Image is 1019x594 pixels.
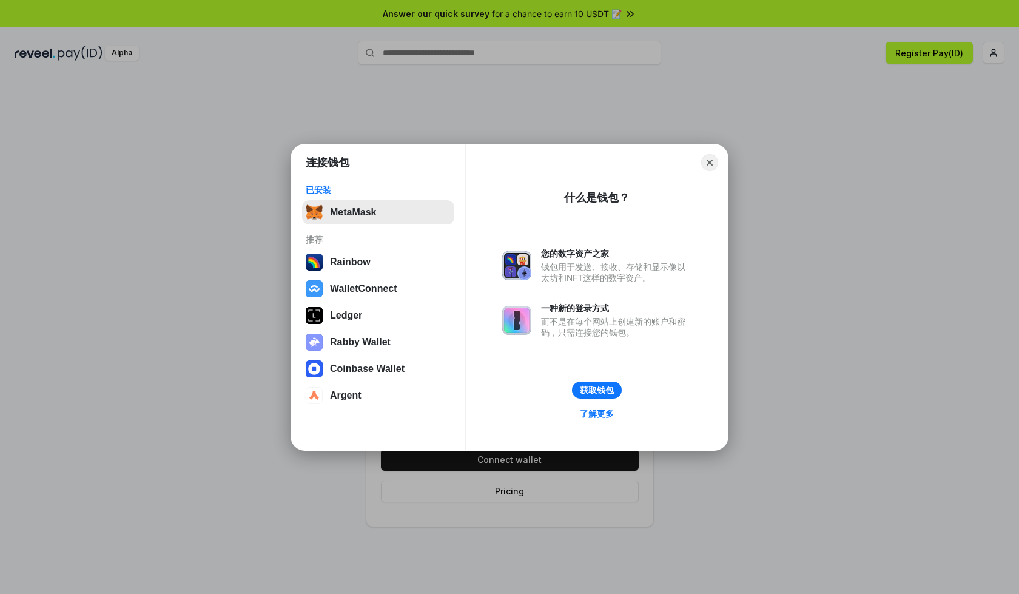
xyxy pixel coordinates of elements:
[302,383,454,408] button: Argent
[306,307,323,324] img: svg+xml,%3Csvg%20xmlns%3D%22http%3A%2F%2Fwww.w3.org%2F2000%2Fsvg%22%20width%3D%2228%22%20height%3...
[330,337,391,348] div: Rabby Wallet
[564,191,630,205] div: 什么是钱包？
[330,283,397,294] div: WalletConnect
[541,248,691,259] div: 您的数字资产之家
[302,277,454,301] button: WalletConnect
[701,154,718,171] button: Close
[306,280,323,297] img: svg+xml,%3Csvg%20width%3D%2228%22%20height%3D%2228%22%20viewBox%3D%220%200%2028%2028%22%20fill%3D...
[541,303,691,314] div: 一种新的登录方式
[306,234,451,245] div: 推荐
[502,251,531,280] img: svg+xml,%3Csvg%20xmlns%3D%22http%3A%2F%2Fwww.w3.org%2F2000%2Fsvg%22%20fill%3D%22none%22%20viewBox...
[580,408,614,419] div: 了解更多
[502,306,531,335] img: svg+xml,%3Csvg%20xmlns%3D%22http%3A%2F%2Fwww.w3.org%2F2000%2Fsvg%22%20fill%3D%22none%22%20viewBox...
[330,310,362,321] div: Ledger
[330,207,376,218] div: MetaMask
[541,316,691,338] div: 而不是在每个网站上创建新的账户和密码，只需连接您的钱包。
[330,363,405,374] div: Coinbase Wallet
[330,390,362,401] div: Argent
[330,257,371,268] div: Rainbow
[302,357,454,381] button: Coinbase Wallet
[302,330,454,354] button: Rabby Wallet
[306,204,323,221] img: svg+xml,%3Csvg%20fill%3D%22none%22%20height%3D%2233%22%20viewBox%3D%220%200%2035%2033%22%20width%...
[580,385,614,396] div: 获取钱包
[302,250,454,274] button: Rainbow
[306,387,323,404] img: svg+xml,%3Csvg%20width%3D%2228%22%20height%3D%2228%22%20viewBox%3D%220%200%2028%2028%22%20fill%3D...
[302,303,454,328] button: Ledger
[306,360,323,377] img: svg+xml,%3Csvg%20width%3D%2228%22%20height%3D%2228%22%20viewBox%3D%220%200%2028%2028%22%20fill%3D...
[573,406,621,422] a: 了解更多
[306,155,349,170] h1: 连接钱包
[541,262,691,283] div: 钱包用于发送、接收、存储和显示像以太坊和NFT这样的数字资产。
[572,382,622,399] button: 获取钱包
[306,334,323,351] img: svg+xml,%3Csvg%20xmlns%3D%22http%3A%2F%2Fwww.w3.org%2F2000%2Fsvg%22%20fill%3D%22none%22%20viewBox...
[306,254,323,271] img: svg+xml,%3Csvg%20width%3D%22120%22%20height%3D%22120%22%20viewBox%3D%220%200%20120%20120%22%20fil...
[306,184,451,195] div: 已安装
[302,200,454,224] button: MetaMask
